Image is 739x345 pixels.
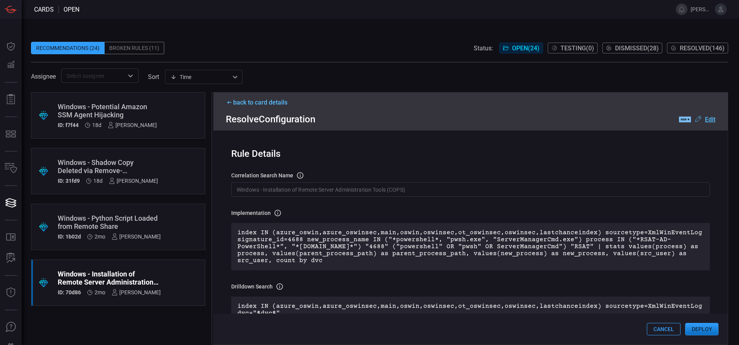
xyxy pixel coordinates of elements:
[112,289,161,295] div: [PERSON_NAME]
[58,178,80,184] h5: ID: 31fd9
[667,43,728,53] button: Resolved(146)
[34,6,54,13] span: Cards
[685,323,718,335] button: Deploy
[231,210,271,216] h3: Implementation
[615,45,659,52] span: Dismissed ( 28 )
[231,182,710,197] input: Correlation search name
[226,99,715,106] div: back to card details
[237,303,704,317] p: index IN (azure_oswin,azure_oswinsec,main,oswin,oswinsec,ot_oswinsec,oswinsec,lastchanceindex) so...
[58,233,81,240] h5: ID: 1b02d
[148,73,159,81] label: sort
[2,90,20,109] button: Reports
[31,42,105,54] div: Recommendations (24)
[105,42,164,54] div: Broken Rules (11)
[680,45,725,52] span: Resolved ( 146 )
[58,270,161,286] div: Windows - Installation of Remote Server Administration Tools
[231,172,293,179] h3: correlation search Name
[512,45,540,52] span: Open ( 24 )
[548,43,598,53] button: Testing(0)
[93,178,103,184] span: Jul 27, 2025 10:12 AM
[231,148,710,159] div: Rule Details
[705,116,715,123] u: Edit
[58,122,79,128] h5: ID: f7f44
[2,283,20,302] button: Threat Intelligence
[691,6,712,12] span: [PERSON_NAME].[PERSON_NAME]
[2,56,20,74] button: Detections
[64,6,79,13] span: open
[602,43,662,53] button: Dismissed(28)
[58,289,81,295] h5: ID: 70d86
[58,158,158,175] div: Windows - Shadow Copy Deleted via Remove-CimInstance
[2,125,20,143] button: MITRE - Detection Posture
[2,249,20,268] button: ALERT ANALYSIS
[112,233,161,240] div: [PERSON_NAME]
[231,283,273,290] h3: Drilldown search
[499,43,543,53] button: Open(24)
[237,229,704,264] p: index IN (azure_oswin,azure_oswinsec,main,oswin,oswinsec,ot_oswinsec,oswinsec,lastchanceindex) so...
[109,178,158,184] div: [PERSON_NAME]
[2,37,20,56] button: Dashboard
[2,318,20,336] button: Ask Us A Question
[474,45,493,52] span: Status:
[647,323,681,335] button: Cancel
[2,228,20,247] button: Rule Catalog
[64,71,124,81] input: Select assignee
[170,73,230,81] div: Time
[95,289,105,295] span: Jun 29, 2025 10:25 AM
[226,114,715,125] div: Resolve Configuration
[2,194,20,212] button: Cards
[2,159,20,178] button: Inventory
[560,45,594,52] span: Testing ( 0 )
[58,103,157,119] div: Windows - Potential Amazon SSM Agent Hijacking
[95,233,105,240] span: Jun 29, 2025 10:25 AM
[58,214,161,230] div: Windows - Python Script Loaded from Remote Share
[31,73,56,80] span: Assignee
[125,70,136,81] button: Open
[92,122,101,128] span: Jul 27, 2025 10:12 AM
[108,122,157,128] div: [PERSON_NAME]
